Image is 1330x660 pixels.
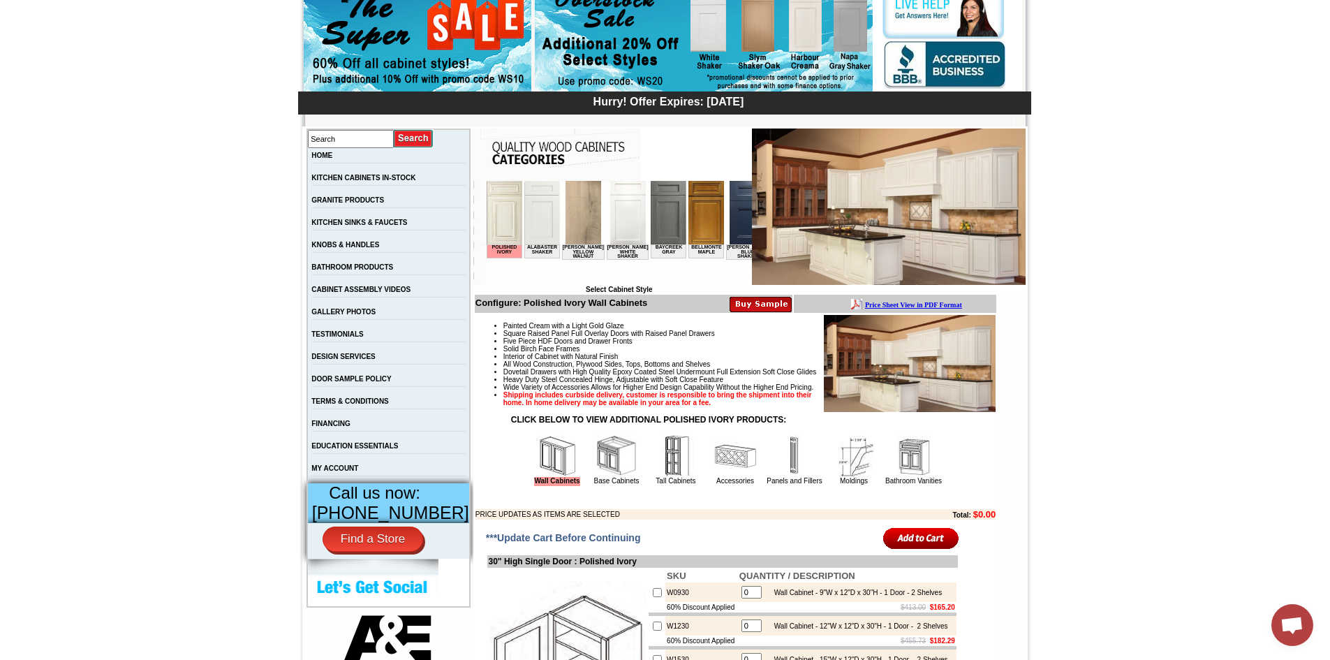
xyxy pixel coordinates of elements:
a: Find a Store [323,527,424,552]
img: Panels and Fillers [774,435,815,477]
a: KNOBS & HANDLES [311,241,379,249]
td: 30" High Single Door : Polished Ivory [487,555,958,568]
b: SKU [667,571,686,581]
td: PRICE UPDATES AS ITEMS ARE SELECTED [475,509,876,520]
b: $182.29 [930,637,955,645]
strong: CLICK BELOW TO VIEW ADDITIONAL POLISHED IVORY PRODUCTS: [511,415,786,425]
span: Solid Birch Face Frames [503,345,579,353]
a: DOOR SAMPLE POLICY [311,375,391,383]
div: Wall Cabinet - 12"W x 12"D x 30"H - 1 Door - 2 Shelves [767,622,948,630]
a: EDUCATION ESSENTIALS [311,442,398,450]
td: 60% Discount Applied [665,602,738,613]
a: HOME [311,152,332,159]
span: [PHONE_NUMBER] [312,503,469,522]
a: DESIGN SERVICES [311,353,376,360]
a: Panels and Fillers [767,477,822,485]
span: Wide Variety of Accessories Allows for Higher End Design Capability Without the Higher End Pricing. [503,383,813,391]
a: CABINET ASSEMBLY VIDEOS [311,286,411,293]
a: BATHROOM PRODUCTS [311,263,393,271]
td: 60% Discount Applied [665,636,738,646]
span: Dovetail Drawers with High Quality Epoxy Coated Steel Undermount Full Extension Soft Close Glides [503,368,817,376]
s: $413.00 [901,603,926,611]
img: Accessories [714,435,756,477]
img: Tall Cabinets [655,435,697,477]
a: Tall Cabinets [656,477,695,485]
span: Heavy Duty Steel Concealed Hinge, Adjustable with Soft Close Feature [503,376,723,383]
input: Add to Cart [883,527,959,550]
img: Base Cabinets [596,435,637,477]
td: [PERSON_NAME] Blue Shaker [239,64,282,79]
span: Square Raised Panel Full Overlay Doors with Raised Panel Drawers [503,330,715,337]
span: Call us now: [329,483,420,502]
a: Open chat [1271,604,1313,646]
b: QUANTITY / DESCRIPTION [739,571,855,581]
b: Configure: Polished Ivory Wall Cabinets [475,298,648,308]
b: $165.20 [930,603,955,611]
a: GALLERY PHOTOS [311,308,376,316]
a: Base Cabinets [593,477,639,485]
b: Price Sheet View in PDF Format [16,6,113,13]
span: Interior of Cabinet with Natural Finish [503,353,619,360]
strong: Shipping includes curbside delivery, customer is responsible to bring the shipment into their hom... [503,391,812,406]
a: Moldings [840,477,868,485]
span: Five Piece HDF Doors and Drawer Fronts [503,337,633,345]
iframe: Browser incompatible [487,181,752,286]
td: W1230 [665,616,738,636]
a: KITCHEN CABINETS IN-STOCK [311,174,415,182]
a: KITCHEN SINKS & FAUCETS [311,219,407,226]
img: Product Image [824,315,996,412]
span: ***Update Cart Before Continuing [486,532,641,543]
a: TESTIMONIALS [311,330,363,338]
a: GRANITE PRODUCTS [311,196,384,204]
img: Wall Cabinets [536,435,578,477]
a: Bathroom Vanities [885,477,942,485]
a: Wall Cabinets [534,477,579,486]
a: FINANCING [311,420,350,427]
div: Hurry! Offer Expires: [DATE] [305,94,1031,108]
a: Price Sheet View in PDF Format [16,2,113,14]
s: $455.73 [901,637,926,645]
div: Wall Cabinet - 9"W x 12"D x 30"H - 1 Door - 2 Shelves [767,589,942,596]
input: Submit [394,129,434,148]
img: Bathroom Vanities [892,435,934,477]
a: MY ACCOUNT [311,464,358,472]
td: W0930 [665,582,738,602]
a: Accessories [716,477,754,485]
a: TERMS & CONDITIONS [311,397,389,405]
b: $0.00 [973,509,996,520]
img: pdf.png [2,3,13,15]
b: Total: [952,511,970,519]
span: All Wood Construction, Plywood Sides, Tops, Bottoms and Shelves [503,360,710,368]
b: Select Cabinet Style [586,286,653,293]
img: Polished Ivory [752,129,1026,285]
img: Moldings [833,435,875,477]
span: Painted Cream with a Light Gold Glaze [503,322,624,330]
